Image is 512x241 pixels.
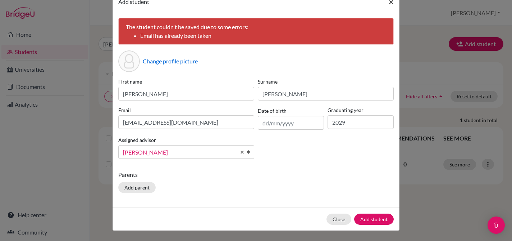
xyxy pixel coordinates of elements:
div: The student couldn't be saved due to some errors: [118,18,394,45]
label: First name [118,78,254,85]
div: Open Intercom Messenger [488,217,505,234]
button: Close [326,214,351,225]
label: Assigned advisor [118,136,156,144]
label: Surname [258,78,394,85]
li: Email has already been taken [140,31,386,40]
label: Date of birth [258,107,287,115]
button: Add parent [118,182,156,193]
span: [PERSON_NAME] [123,148,236,157]
label: Email [118,106,254,114]
button: Add student [354,214,394,225]
p: Parents [118,170,394,179]
div: Profile picture [118,50,140,72]
input: dd/mm/yyyy [258,116,324,130]
label: Graduating year [328,106,394,114]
